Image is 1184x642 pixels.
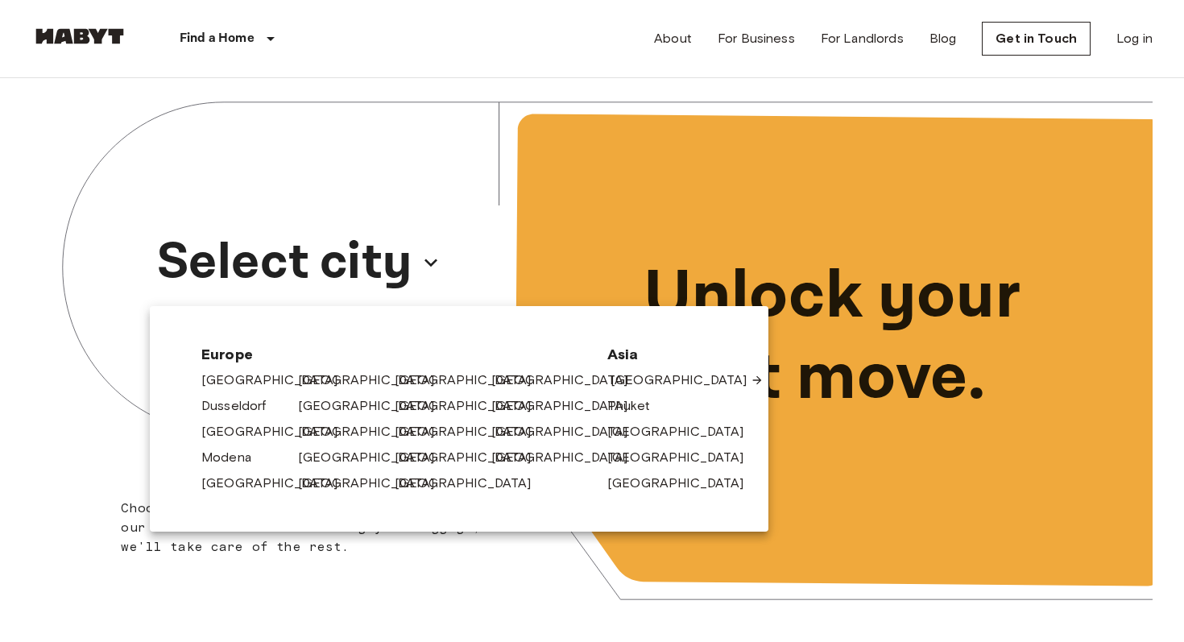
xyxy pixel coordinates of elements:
[201,371,354,390] a: [GEOGRAPHIC_DATA]
[607,396,666,416] a: Phuket
[395,422,548,441] a: [GEOGRAPHIC_DATA]
[491,396,644,416] a: [GEOGRAPHIC_DATA]
[607,422,760,441] a: [GEOGRAPHIC_DATA]
[491,371,644,390] a: [GEOGRAPHIC_DATA]
[201,448,267,467] a: Modena
[298,371,451,390] a: [GEOGRAPHIC_DATA]
[607,448,760,467] a: [GEOGRAPHIC_DATA]
[611,371,764,390] a: [GEOGRAPHIC_DATA]
[201,396,283,416] a: Dusseldorf
[607,474,760,493] a: [GEOGRAPHIC_DATA]
[298,422,451,441] a: [GEOGRAPHIC_DATA]
[395,474,548,493] a: [GEOGRAPHIC_DATA]
[491,448,644,467] a: [GEOGRAPHIC_DATA]
[201,474,354,493] a: [GEOGRAPHIC_DATA]
[491,422,644,441] a: [GEOGRAPHIC_DATA]
[607,345,717,364] span: Asia
[201,422,354,441] a: [GEOGRAPHIC_DATA]
[298,448,451,467] a: [GEOGRAPHIC_DATA]
[395,371,548,390] a: [GEOGRAPHIC_DATA]
[201,345,582,364] span: Europe
[298,396,451,416] a: [GEOGRAPHIC_DATA]
[395,448,548,467] a: [GEOGRAPHIC_DATA]
[298,474,451,493] a: [GEOGRAPHIC_DATA]
[395,396,548,416] a: [GEOGRAPHIC_DATA]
